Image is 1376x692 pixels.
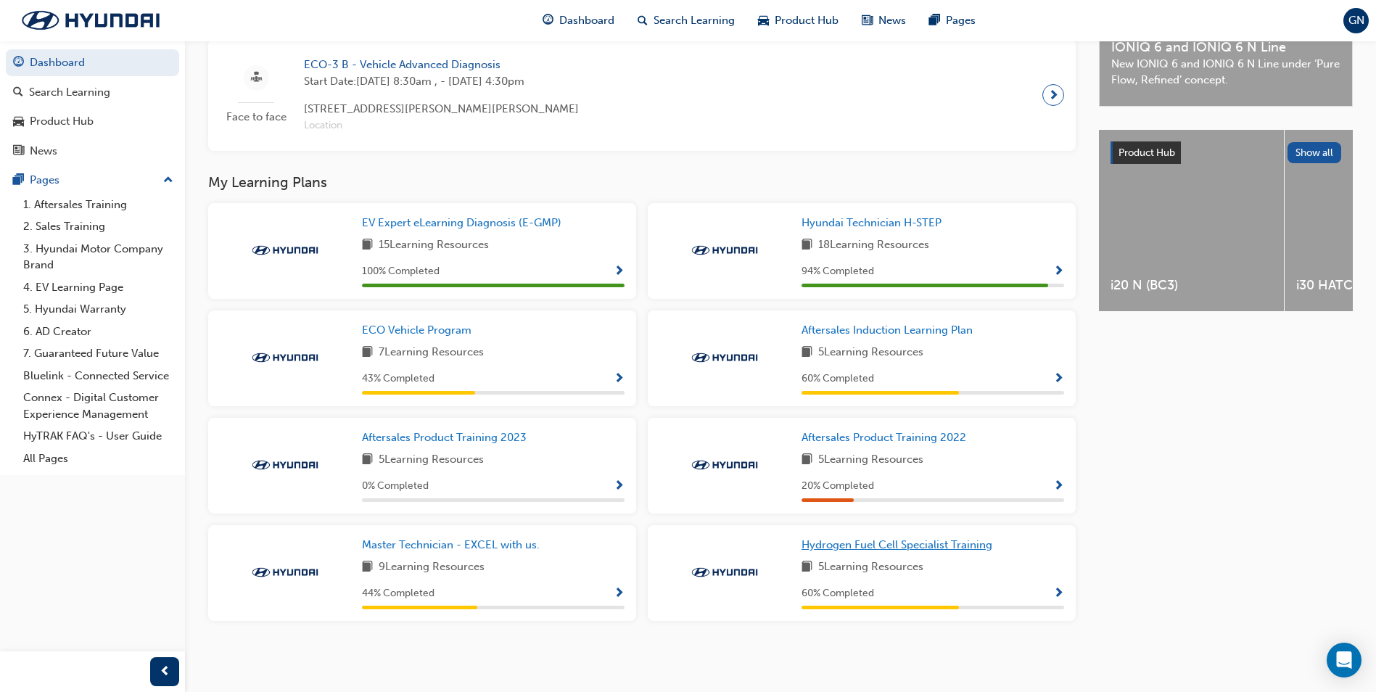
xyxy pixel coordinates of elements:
span: Aftersales Product Training 2023 [362,431,527,444]
span: news-icon [13,145,24,158]
a: Aftersales Induction Learning Plan [802,322,979,339]
span: 60 % Completed [802,371,874,387]
span: EV Expert eLearning Diagnosis (E-GMP) [362,216,561,229]
button: Show Progress [1053,477,1064,495]
a: News [6,138,179,165]
span: Location [304,118,579,134]
span: 5 Learning Resources [818,344,923,362]
span: car-icon [758,12,769,30]
a: Bluelink - Connected Service [17,365,179,387]
span: Show Progress [614,265,625,279]
span: 94 % Completed [802,263,874,280]
img: Trak [7,5,174,36]
span: 15 Learning Resources [379,236,489,255]
a: Connex - Digital Customer Experience Management [17,387,179,425]
button: Show Progress [614,585,625,603]
span: Aftersales Induction Learning Plan [802,324,973,337]
span: 43 % Completed [362,371,434,387]
a: 4. EV Learning Page [17,276,179,299]
span: book-icon [802,236,812,255]
span: Show Progress [1053,480,1064,493]
button: Pages [6,167,179,194]
img: Trak [685,458,765,472]
span: [STREET_ADDRESS][PERSON_NAME][PERSON_NAME] [304,101,579,118]
h3: My Learning Plans [208,174,1076,191]
span: book-icon [362,559,373,577]
span: car-icon [13,115,24,128]
span: Start Date: [DATE] 8:30am , - [DATE] 4:30pm [304,73,579,90]
span: Face to face [220,109,292,125]
span: GN [1348,12,1364,29]
a: guage-iconDashboard [531,6,626,36]
button: Show Progress [614,263,625,281]
button: DashboardSearch LearningProduct HubNews [6,46,179,167]
div: News [30,143,57,160]
img: Trak [245,458,325,472]
a: 7. Guaranteed Future Value [17,342,179,365]
a: Dashboard [6,49,179,76]
a: search-iconSearch Learning [626,6,746,36]
span: 60 % Completed [802,585,874,602]
span: News [878,12,906,29]
span: Product Hub [775,12,839,29]
img: Trak [685,350,765,365]
div: Open Intercom Messenger [1327,643,1361,677]
button: Show Progress [1053,585,1064,603]
span: 100 % Completed [362,263,440,280]
span: news-icon [862,12,873,30]
a: 5. Hyundai Warranty [17,298,179,321]
span: pages-icon [929,12,940,30]
a: i20 N (BC3) [1099,130,1284,311]
img: Trak [685,243,765,258]
span: ECO Vehicle Program [362,324,471,337]
span: Hyundai Technician H-STEP [802,216,942,229]
span: 20 % Completed [802,478,874,495]
span: search-icon [638,12,648,30]
a: pages-iconPages [918,6,987,36]
span: up-icon [163,171,173,190]
span: book-icon [802,559,812,577]
button: Show Progress [1053,263,1064,281]
span: book-icon [362,236,373,255]
span: Show Progress [614,480,625,493]
span: Pages [946,12,976,29]
img: Trak [685,565,765,580]
a: Face to faceECO-3 B - Vehicle Advanced DiagnosisStart Date:[DATE] 8:30am , - [DATE] 4:30pm[STREET... [220,51,1064,139]
span: Show Progress [614,373,625,386]
span: 5 Learning Resources [818,451,923,469]
button: Show all [1288,142,1342,163]
span: 5 Learning Resources [818,559,923,577]
span: book-icon [802,451,812,469]
button: Show Progress [614,477,625,495]
a: Hydrogen Fuel Cell Specialist Training [802,537,998,553]
span: sessionType_FACE_TO_FACE-icon [251,69,262,87]
span: Master Technician - EXCEL with us. [362,538,540,551]
span: guage-icon [543,12,553,30]
a: 6. AD Creator [17,321,179,343]
div: Pages [30,172,59,189]
a: Hyundai Technician H-STEP [802,215,947,231]
span: 7 Learning Resources [379,344,484,362]
a: car-iconProduct Hub [746,6,850,36]
span: pages-icon [13,174,24,187]
span: New IONIQ 6 and IONIQ 6 N Line under ‘Pure Flow, Refined’ concept. [1111,56,1340,88]
span: next-icon [1048,85,1059,105]
a: All Pages [17,448,179,470]
span: Hydrogen Fuel Cell Specialist Training [802,538,992,551]
a: ECO Vehicle Program [362,322,477,339]
span: Show Progress [614,588,625,601]
span: Product Hub [1118,147,1175,159]
span: Show Progress [1053,373,1064,386]
span: 5 Learning Resources [379,451,484,469]
span: Show Progress [1053,588,1064,601]
span: guage-icon [13,57,24,70]
a: news-iconNews [850,6,918,36]
div: Product Hub [30,113,94,130]
span: 0 % Completed [362,478,429,495]
span: book-icon [362,451,373,469]
span: book-icon [362,344,373,362]
span: Show Progress [1053,265,1064,279]
a: Aftersales Product Training 2022 [802,429,972,446]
